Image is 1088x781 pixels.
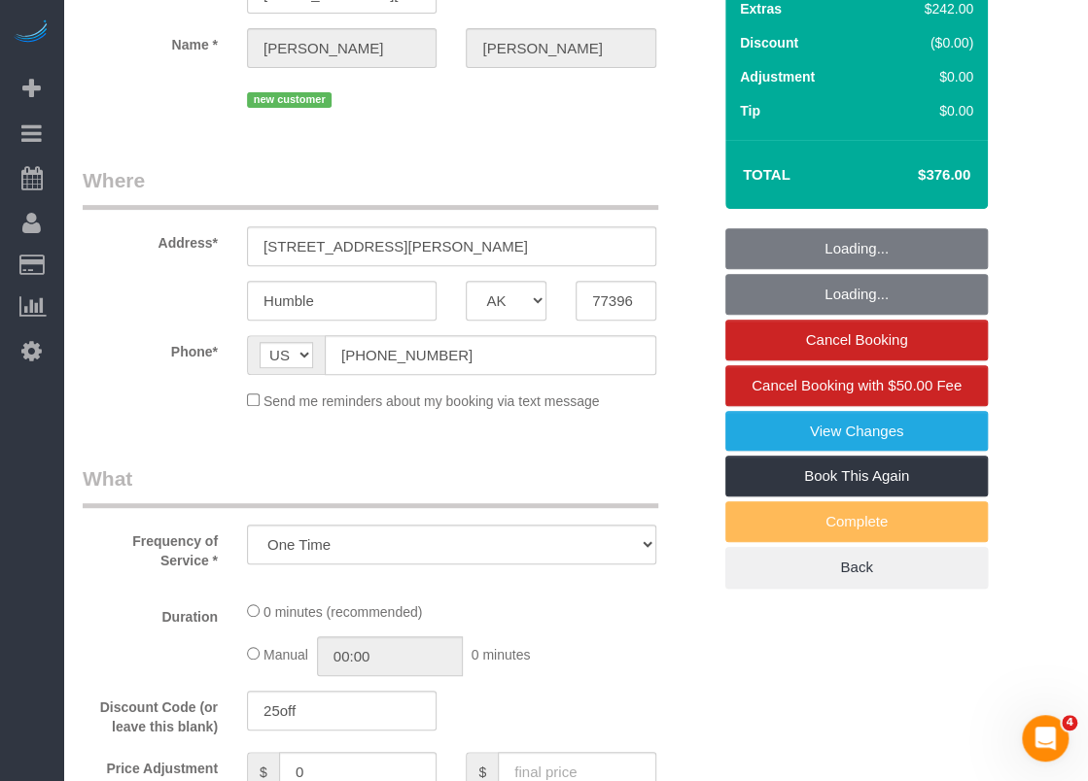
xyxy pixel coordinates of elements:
[725,547,988,588] a: Back
[68,752,232,778] label: Price Adjustment
[263,604,422,620] span: 0 minutes (recommended)
[472,647,531,662] span: 0 minutes
[68,600,232,627] label: Duration
[263,647,308,662] span: Manual
[740,33,798,52] label: Discount
[68,335,232,361] label: Phone*
[68,691,232,736] label: Discount Code (or leave this blank)
[263,393,600,409] span: Send me reminders about my booking via text message
[68,525,232,570] label: Frequency of Service *
[1062,715,1077,730] span: 4
[247,281,437,321] input: City*
[247,92,332,108] span: new customer
[83,464,658,508] legend: What
[576,281,656,321] input: Zip Code*
[725,411,988,452] a: View Changes
[325,335,656,375] input: Phone*
[743,166,790,183] strong: Total
[752,377,962,393] span: Cancel Booking with $50.00 Fee
[466,28,655,68] input: Last Name*
[740,101,760,120] label: Tip
[725,456,988,496] a: Book This Again
[83,166,658,210] legend: Where
[883,67,973,86] div: $0.00
[883,33,973,52] div: ($0.00)
[725,365,988,406] a: Cancel Booking with $50.00 Fee
[247,28,437,68] input: First Name*
[12,19,51,47] img: Automaid Logo
[68,226,232,253] label: Address*
[725,320,988,360] a: Cancel Booking
[860,167,970,184] h4: $376.00
[740,67,815,86] label: Adjustment
[68,28,232,54] label: Name *
[1022,715,1069,762] iframe: Intercom live chat
[883,101,973,120] div: $0.00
